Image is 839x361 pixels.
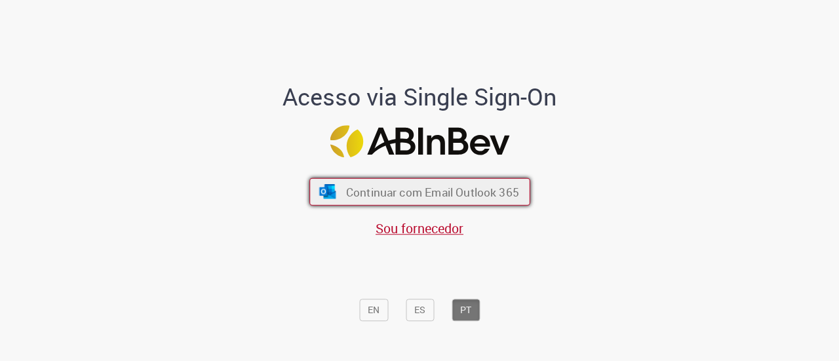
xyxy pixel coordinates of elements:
button: ícone Azure/Microsoft 360 Continuar com Email Outlook 365 [309,178,530,206]
img: Logo ABInBev [330,125,509,157]
a: Sou fornecedor [376,219,463,237]
h1: Acesso via Single Sign-On [238,84,602,110]
button: PT [452,299,480,321]
img: ícone Azure/Microsoft 360 [318,185,337,199]
span: Continuar com Email Outlook 365 [345,184,518,199]
button: ES [406,299,434,321]
button: EN [359,299,388,321]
